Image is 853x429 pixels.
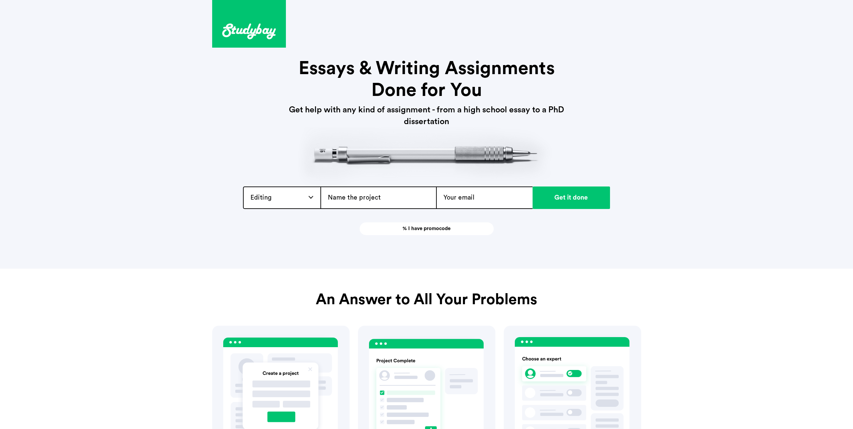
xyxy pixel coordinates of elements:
[222,23,276,39] img: logo.svg
[309,289,544,311] h2: An Answer to All Your Problems
[276,58,577,101] h1: Essays & Writing Assignments Done for You
[436,186,533,209] input: Your email
[320,186,436,209] input: Name the project
[266,104,588,127] h3: Get help with any kind of assignment - from a high school essay to a PhD dissertation
[250,194,271,202] span: Editing
[533,186,610,209] input: Get it done
[298,127,555,186] img: header-pict.png
[360,222,494,235] a: % I have promocode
